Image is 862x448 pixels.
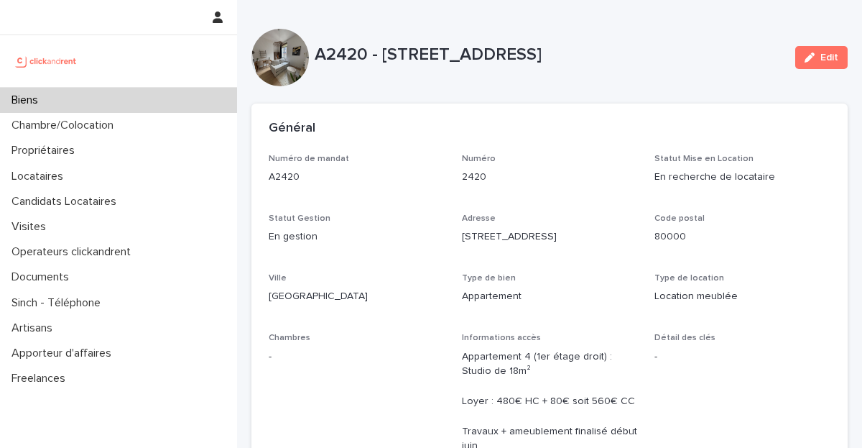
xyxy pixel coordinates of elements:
span: Informations accès [462,334,541,342]
img: UCB0brd3T0yccxBKYDjQ [11,47,81,76]
p: Operateurs clickandrent [6,245,142,259]
p: 2420 [462,170,638,185]
span: Numéro [462,155,496,163]
p: En gestion [269,229,445,244]
p: [GEOGRAPHIC_DATA] [269,289,445,304]
span: Type de location [654,274,724,283]
p: Propriétaires [6,144,86,157]
span: Chambres [269,334,310,342]
span: Statut Mise en Location [654,155,754,163]
p: Artisans [6,321,64,335]
button: Edit [795,46,848,69]
p: Visites [6,220,57,234]
span: Code postal [654,214,705,223]
p: Location meublée [654,289,830,304]
h2: Général [269,121,315,137]
span: Ville [269,274,287,283]
span: Détail des clés [654,334,715,342]
p: Appartement [462,289,638,304]
p: Sinch - Téléphone [6,296,112,310]
p: Biens [6,93,50,107]
span: Statut Gestion [269,214,330,223]
p: Locataires [6,170,75,183]
span: Edit [820,52,838,63]
p: Documents [6,270,80,284]
p: [STREET_ADDRESS] [462,229,638,244]
p: 80000 [654,229,830,244]
p: A2420 - [STREET_ADDRESS] [315,45,784,65]
p: - [654,349,830,365]
p: En recherche de locataire [654,170,830,185]
p: Apporteur d'affaires [6,347,123,360]
span: Numéro de mandat [269,155,349,163]
p: Chambre/Colocation [6,119,125,132]
p: A2420 [269,170,445,185]
p: Candidats Locataires [6,195,128,209]
p: Freelances [6,372,77,385]
span: Type de bien [462,274,516,283]
p: - [269,349,445,365]
span: Adresse [462,214,496,223]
